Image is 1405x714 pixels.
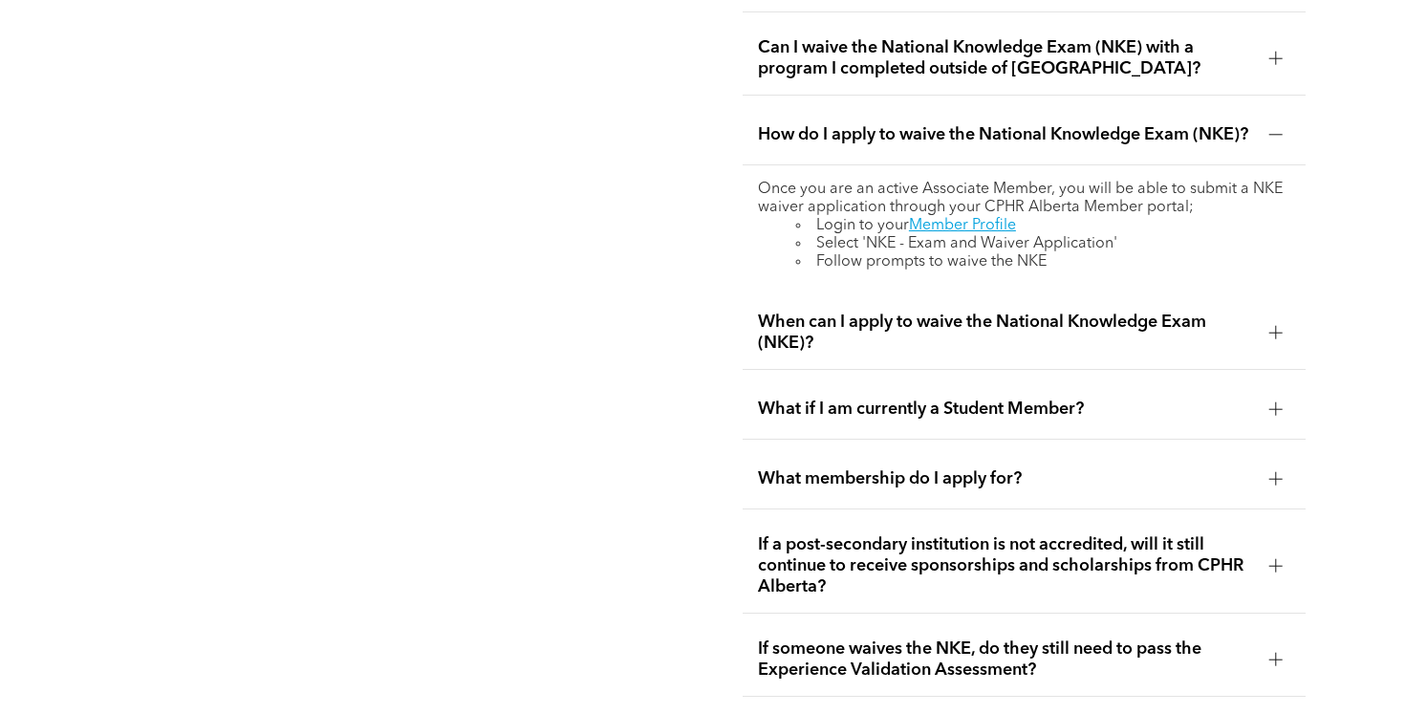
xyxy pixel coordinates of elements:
li: Follow prompts to waive the NKE [796,253,1290,271]
span: What if I am currently a Student Member? [758,399,1254,420]
p: Once you are an active Associate Member, you will be able to submit a NKE waiver application thro... [758,181,1290,217]
span: Can I waive the National Knowledge Exam (NKE) with a program I completed outside of [GEOGRAPHIC_D... [758,37,1254,79]
span: How do I apply to waive the National Knowledge Exam (NKE)? [758,124,1254,145]
span: If a post-secondary institution is not accredited, will it still continue to receive sponsorships... [758,534,1254,597]
li: Select 'NKE - Exam and Waiver Application' [796,235,1290,253]
a: Member Profile [909,218,1016,233]
span: What membership do I apply for? [758,468,1254,489]
span: If someone waives the NKE, do they still need to pass the Experience Validation Assessment? [758,638,1254,681]
span: When can I apply to waive the National Knowledge Exam (NKE)? [758,312,1254,354]
li: Login to your [796,217,1290,235]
